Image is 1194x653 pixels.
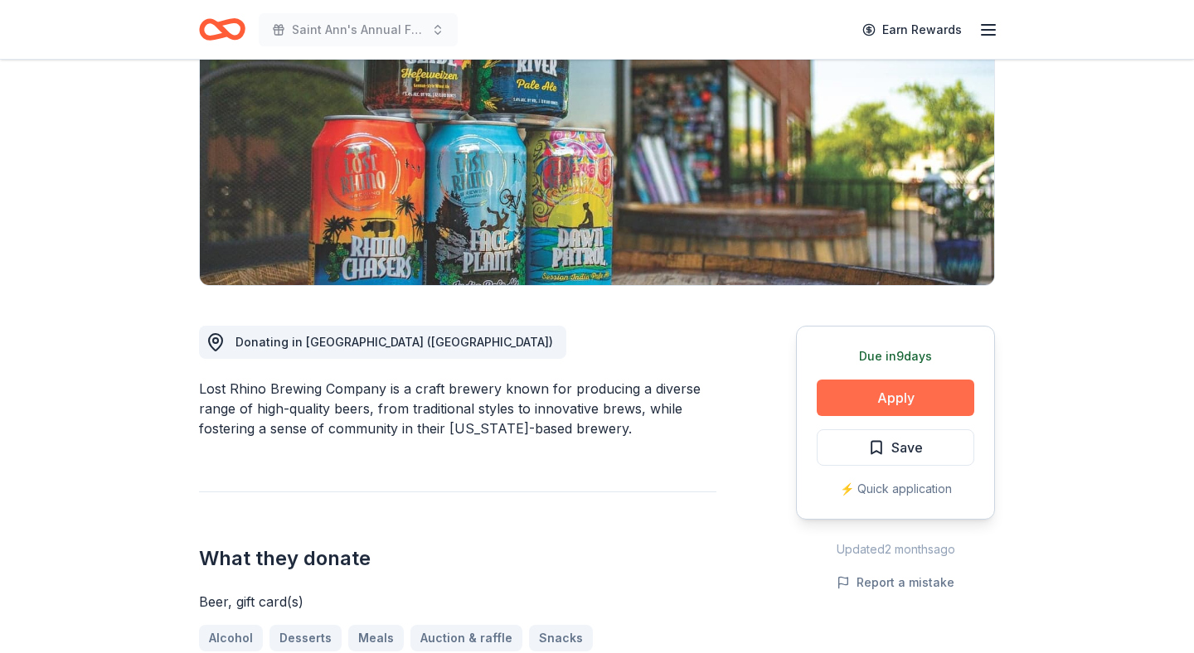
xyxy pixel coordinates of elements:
[199,592,716,612] div: Beer, gift card(s)
[817,346,974,366] div: Due in 9 days
[235,335,553,349] span: Donating in [GEOGRAPHIC_DATA] ([GEOGRAPHIC_DATA])
[269,625,342,651] a: Desserts
[199,10,245,49] a: Home
[837,573,954,593] button: Report a mistake
[292,20,425,40] span: Saint Ann's Annual Fall Festival
[817,429,974,466] button: Save
[259,13,458,46] button: Saint Ann's Annual Fall Festival
[852,15,972,45] a: Earn Rewards
[817,479,974,499] div: ⚡️ Quick application
[410,625,522,651] a: Auction & raffle
[796,539,995,559] div: Updated 2 months ago
[199,625,263,651] a: Alcohol
[529,625,593,651] a: Snacks
[817,380,974,416] button: Apply
[199,545,716,572] h2: What they donate
[891,437,923,458] span: Save
[199,379,716,438] div: Lost Rhino Brewing Company is a craft brewery known for producing a diverse range of high-quality...
[348,625,404,651] a: Meals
